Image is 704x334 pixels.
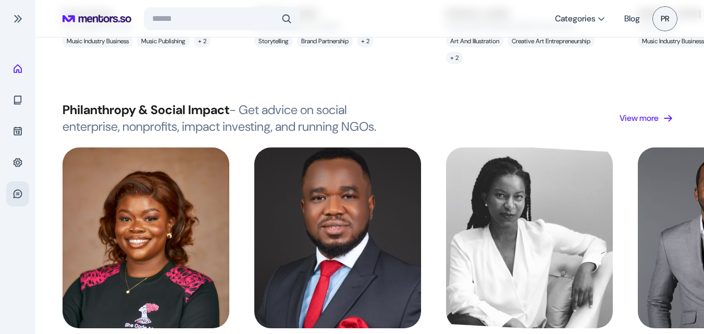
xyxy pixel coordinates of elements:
[620,112,659,125] p: View more
[137,35,190,47] p: Music Publishing
[446,147,613,328] img: Nichole Bestman
[555,14,595,24] span: Categories
[549,9,612,28] button: Categories
[624,9,640,28] a: Blog
[63,147,229,328] img: Ada Nduka Oyom
[652,6,677,31] span: PR
[63,102,376,134] span: - Get advice on social enterprise, nonprofits, impact investing, and running NGOs.
[357,35,374,47] p: + 2
[254,147,421,328] img: Victor Igharo
[508,35,595,47] p: Creative Art Entrepreneurship
[446,52,463,64] p: + 2
[620,112,677,125] a: View more
[297,35,353,47] p: Brand Partnership
[446,35,503,47] p: Art and Illustration
[254,35,293,47] p: Storytelling
[63,35,133,47] p: Music Industry Business
[652,6,677,31] button: PRPR
[63,102,388,135] h3: Philanthropy & Social Impact
[194,35,211,47] p: + 2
